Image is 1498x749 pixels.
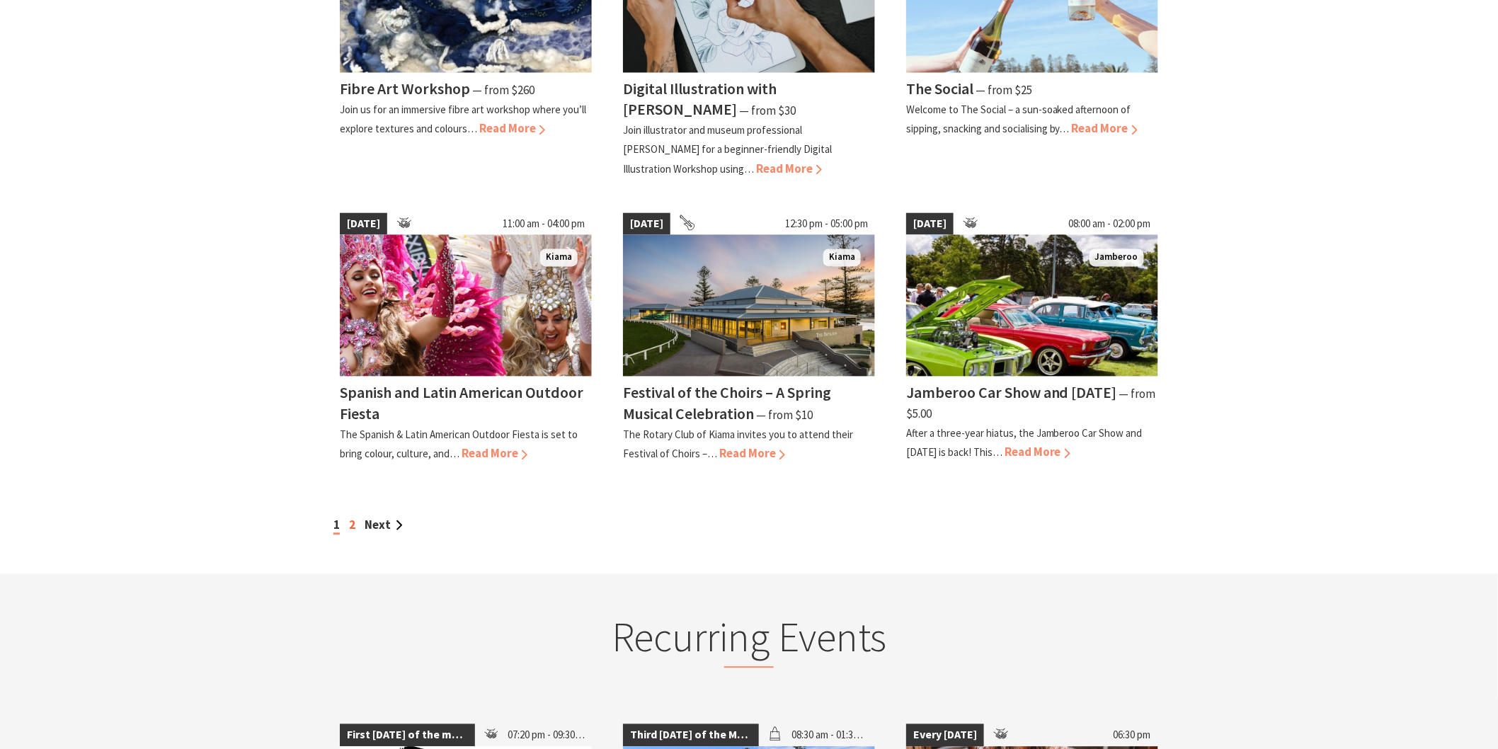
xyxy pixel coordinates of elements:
[784,724,875,747] span: 08:30 am - 01:30 pm
[906,235,1158,377] img: Jamberoo Car Show
[479,121,545,137] span: Read More
[778,213,875,236] span: 12:30 pm - 05:00 pm
[340,428,578,461] p: The Spanish & Latin American Outdoor Fiesta is set to bring colour, culture, and…
[623,383,831,423] h4: Festival of the Choirs – A Spring Musical Celebration
[1072,121,1138,137] span: Read More
[623,235,875,377] img: 2023 Festival of Choirs at the Kiama Pavilion
[906,213,1158,464] a: [DATE] 08:00 am - 02:00 pm Jamberoo Car Show Jamberoo Jamberoo Car Show and [DATE] ⁠— from $5.00 ...
[340,79,470,99] h4: Fibre Art Workshop
[756,408,813,423] span: ⁠— from $10
[340,213,592,464] a: [DATE] 11:00 am - 04:00 pm Dancers in jewelled pink and silver costumes with feathers, holding th...
[540,249,578,267] span: Kiama
[623,213,670,236] span: [DATE]
[623,79,777,120] h4: Digital Illustration with [PERSON_NAME]
[496,213,592,236] span: 11:00 am - 04:00 pm
[365,518,403,533] a: Next
[906,427,1143,459] p: After a three-year hiatus, the Jamberoo Car Show and [DATE] is back! This…
[739,103,796,119] span: ⁠— from $30
[340,724,475,747] span: First [DATE] of the month
[623,124,832,176] p: Join illustrator and museum professional [PERSON_NAME] for a beginner-friendly Digital Illustrati...
[1005,445,1070,460] span: Read More
[333,518,340,535] span: 1
[349,518,355,533] a: 2
[906,724,984,747] span: Every [DATE]
[976,83,1032,98] span: ⁠— from $25
[340,213,387,236] span: [DATE]
[906,103,1131,136] p: Welcome to The Social – a sun-soaked afternoon of sipping, snacking and socialising by…
[471,613,1027,668] h2: Recurring Events
[823,249,861,267] span: Kiama
[340,235,592,377] img: Dancers in jewelled pink and silver costumes with feathers, holding their hands up while smiling
[756,161,822,177] span: Read More
[906,387,1156,421] span: ⁠— from $5.00
[1107,724,1158,747] span: 06:30 pm
[623,428,853,461] p: The Rotary Club of Kiama invites you to attend their Festival of Choirs –…
[906,383,1117,403] h4: Jamberoo Car Show and [DATE]
[719,446,785,462] span: Read More
[340,103,586,136] p: Join us for an immersive fibre art workshop where you’ll explore textures and colours…
[906,213,954,236] span: [DATE]
[501,724,592,747] span: 07:20 pm - 09:30 pm
[1090,249,1144,267] span: Jamberoo
[340,383,583,423] h4: Spanish and Latin American Outdoor Fiesta
[906,79,973,99] h4: The Social
[462,446,527,462] span: Read More
[1062,213,1158,236] span: 08:00 am - 02:00 pm
[623,213,875,464] a: [DATE] 12:30 pm - 05:00 pm 2023 Festival of Choirs at the Kiama Pavilion Kiama Festival of the Ch...
[623,724,759,747] span: Third [DATE] of the Month
[472,83,534,98] span: ⁠— from $260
